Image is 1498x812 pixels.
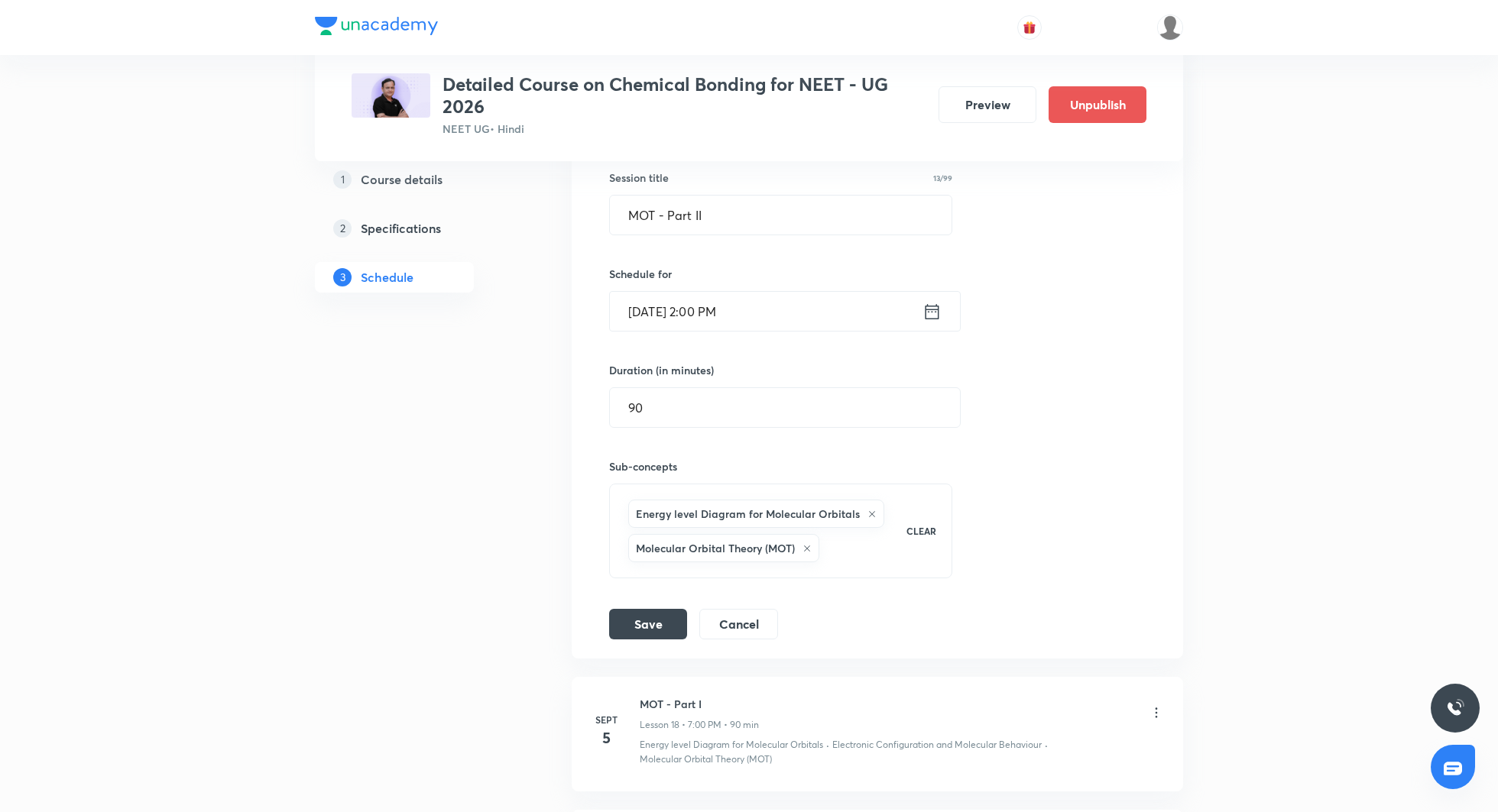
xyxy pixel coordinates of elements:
img: 52919ECF-2623-4140-9CB7-AD114F8BACF0_plus.png [352,73,430,118]
h5: Schedule [361,268,413,286]
p: NEET UG • Hindi [443,121,926,137]
h6: Energy level Diagram for Molecular Orbitals [636,506,860,522]
h5: Course details [361,170,443,189]
div: · [1045,738,1048,752]
h6: Schedule for [609,266,952,282]
h4: 5 [591,726,621,749]
p: Electronic Configuration and Molecular Behaviour [832,738,1042,752]
h6: Session title [609,170,669,186]
a: 2Specifications [315,213,523,244]
p: Molecular Orbital Theory (MOT) [640,752,772,766]
p: Energy level Diagram for Molecular Orbitals [640,738,823,752]
h3: Detailed Course on Chemical Bonding for NEET - UG 2026 [443,73,926,118]
div: · [826,738,829,752]
img: avatar [1023,21,1036,34]
h6: Molecular Orbital Theory (MOT) [636,540,795,556]
input: 90 [610,388,960,427]
img: Siddharth Mitra [1157,15,1183,40]
button: Save [609,609,687,639]
p: 13/99 [933,174,952,182]
button: Cancel [699,609,778,639]
h6: Duration (in minutes) [609,362,714,378]
input: A great title is short, clear and descriptive [610,196,952,235]
p: CLEAR [906,524,936,538]
a: 1Course details [315,164,523,195]
a: Company Logo [315,17,438,39]
button: Unpublish [1049,86,1146,123]
h6: MOT - Part I [640,696,759,712]
img: ttu [1446,699,1464,717]
p: 2 [333,219,352,238]
p: 1 [333,170,352,189]
h5: Specifications [361,219,441,238]
h6: Sub-concepts [609,458,952,474]
p: 3 [333,268,352,286]
button: Preview [939,86,1036,123]
h6: Sept [591,713,621,726]
p: Lesson 18 • 7:00 PM • 90 min [640,718,759,732]
button: avatar [1017,15,1042,40]
img: Company Logo [315,17,438,35]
